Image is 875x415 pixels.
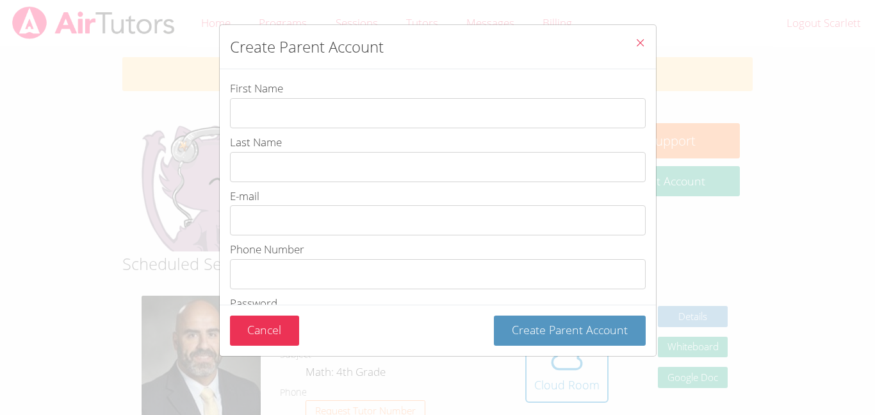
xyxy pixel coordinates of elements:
[230,316,300,346] button: Cancel
[230,296,277,310] span: Password
[230,189,259,203] span: E-mail
[512,322,628,337] span: Create Parent Account
[230,35,384,58] h2: Create Parent Account
[230,205,646,235] input: E-mail
[230,259,646,289] input: Phone Number
[230,81,283,96] span: First Name
[230,135,282,149] span: Last Name
[230,152,646,182] input: Last Name
[230,98,646,128] input: First Name
[230,242,304,257] span: Phone Number
[625,25,656,64] button: Close
[494,316,646,346] button: Create Parent Account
